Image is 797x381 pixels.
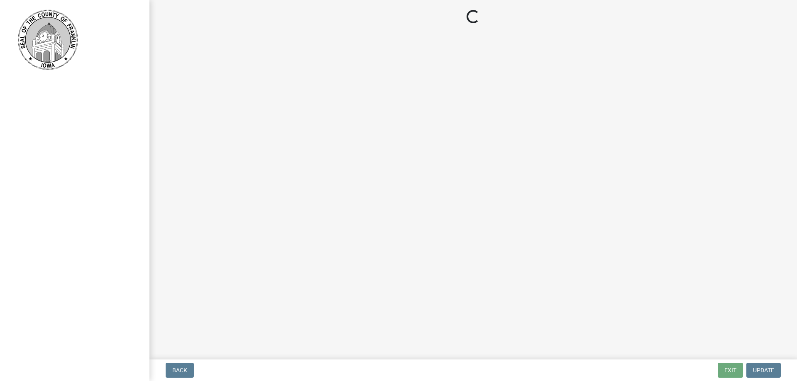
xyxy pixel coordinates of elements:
button: Back [166,363,194,378]
button: Update [746,363,781,378]
span: Update [753,367,774,374]
button: Exit [718,363,743,378]
span: Back [172,367,187,374]
img: Franklin County, Iowa [17,9,79,71]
